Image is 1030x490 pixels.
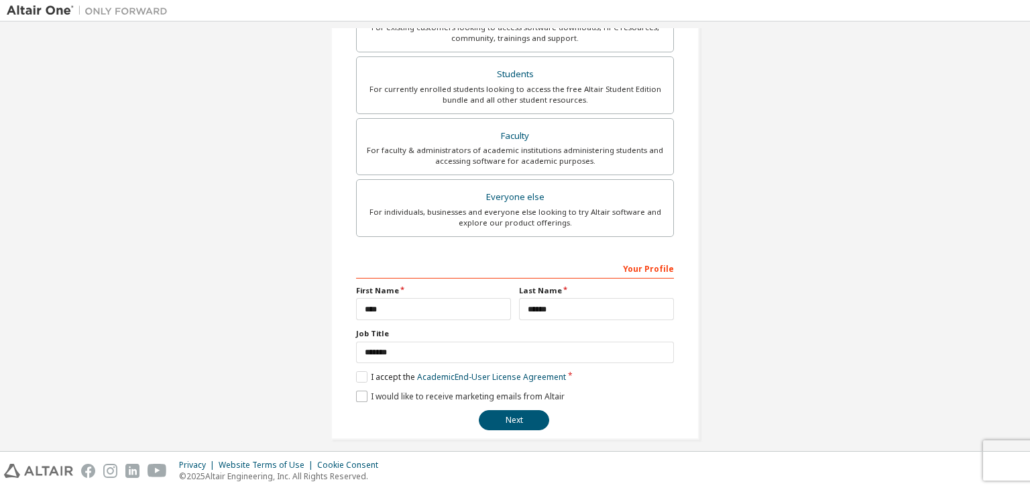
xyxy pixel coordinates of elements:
a: Academic End-User License Agreement [417,371,566,383]
label: First Name [356,285,511,296]
img: youtube.svg [148,464,167,478]
img: linkedin.svg [125,464,139,478]
img: Altair One [7,4,174,17]
div: Cookie Consent [317,460,386,471]
div: Privacy [179,460,219,471]
label: I would like to receive marketing emails from Altair [356,391,565,402]
button: Next [479,410,549,430]
img: instagram.svg [103,464,117,478]
div: Website Terms of Use [219,460,317,471]
div: Your Profile [356,257,674,279]
div: For currently enrolled students looking to access the free Altair Student Edition bundle and all ... [365,84,665,105]
img: altair_logo.svg [4,464,73,478]
label: Last Name [519,285,674,296]
img: facebook.svg [81,464,95,478]
div: For faculty & administrators of academic institutions administering students and accessing softwa... [365,145,665,166]
label: I accept the [356,371,566,383]
label: Job Title [356,328,674,339]
div: For individuals, businesses and everyone else looking to try Altair software and explore our prod... [365,207,665,228]
div: Faculty [365,127,665,146]
p: © 2025 Altair Engineering, Inc. All Rights Reserved. [179,471,386,482]
div: For existing customers looking to access software downloads, HPC resources, community, trainings ... [365,22,665,44]
div: Students [365,65,665,84]
div: Everyone else [365,188,665,207]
